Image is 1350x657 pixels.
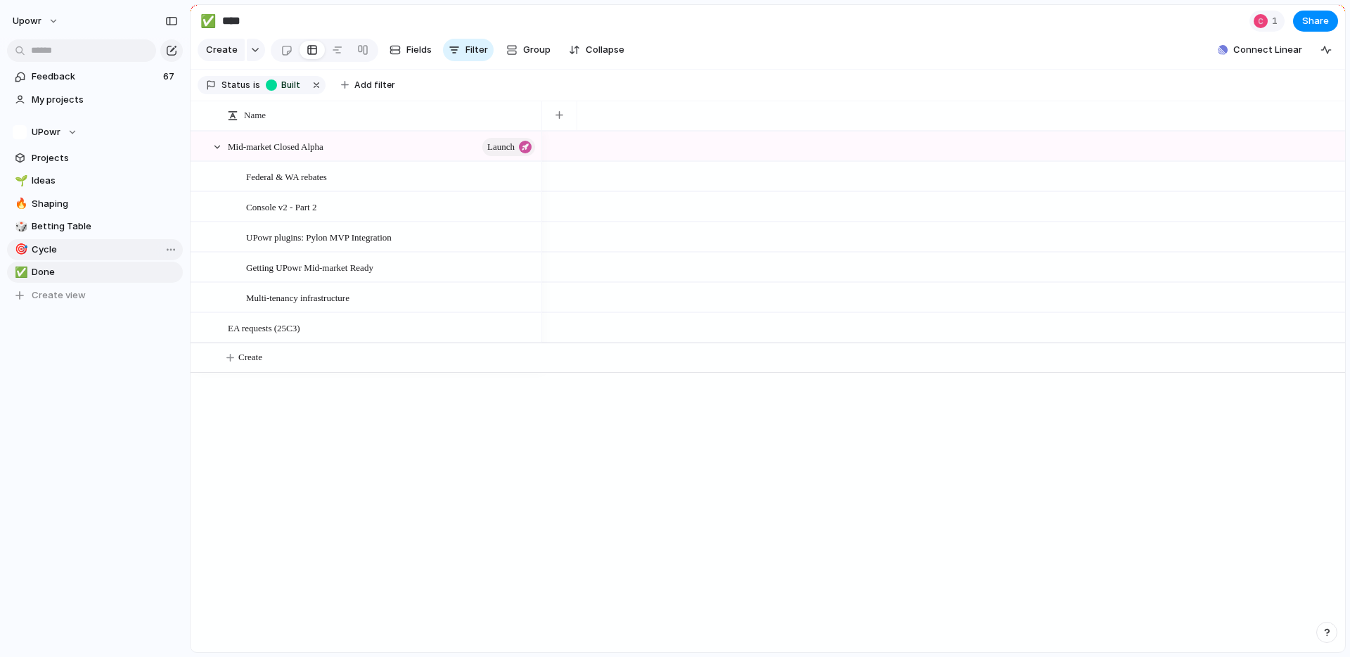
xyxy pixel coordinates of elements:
[246,198,316,215] span: Console v2 - Part 2
[13,219,27,234] button: 🎲
[443,39,494,61] button: Filter
[32,288,86,302] span: Create view
[7,239,183,260] a: 🎯Cycle
[228,138,323,154] span: Mid-market Closed Alpha
[1302,14,1329,28] span: Share
[200,11,216,30] div: ✅
[246,229,392,245] span: UPowr plugins: Pylon MVP Integration
[32,174,178,188] span: Ideas
[238,350,262,364] span: Create
[7,216,183,237] a: 🎲Betting Table
[1233,43,1302,57] span: Connect Linear
[7,66,183,87] a: Feedback67
[563,39,630,61] button: Collapse
[32,197,178,211] span: Shaping
[13,197,27,211] button: 🔥
[523,43,551,57] span: Group
[406,43,432,57] span: Fields
[253,79,260,91] span: is
[7,148,183,169] a: Projects
[7,89,183,110] a: My projects
[465,43,488,57] span: Filter
[32,125,60,139] span: UPowr
[244,108,266,122] span: Name
[262,77,307,93] button: Built
[7,193,183,215] a: 🔥Shaping
[13,243,27,257] button: 🎯
[228,319,300,336] span: EA requests (25C3)
[206,43,238,57] span: Create
[7,262,183,283] a: ✅Done
[163,70,177,84] span: 67
[281,79,303,91] span: Built
[15,173,25,189] div: 🌱
[15,196,25,212] div: 🔥
[586,43,624,57] span: Collapse
[15,241,25,257] div: 🎯
[32,151,178,165] span: Projects
[7,122,183,143] button: UPowr
[1293,11,1338,32] button: Share
[7,170,183,191] a: 🌱Ideas
[6,10,66,32] button: upowr
[221,79,250,91] span: Status
[32,265,178,279] span: Done
[1272,14,1282,28] span: 1
[499,39,558,61] button: Group
[197,10,219,32] button: ✅
[13,265,27,279] button: ✅
[32,243,178,257] span: Cycle
[13,14,41,28] span: upowr
[13,174,27,188] button: 🌱
[246,259,373,275] span: Getting UPowr Mid-market Ready
[487,137,515,157] span: launch
[482,138,535,156] button: launch
[32,93,178,107] span: My projects
[384,39,437,61] button: Fields
[246,289,349,305] span: Multi-tenancy infrastructure
[198,39,245,61] button: Create
[333,75,404,95] button: Add filter
[15,219,25,235] div: 🎲
[15,264,25,281] div: ✅
[32,70,159,84] span: Feedback
[354,79,395,91] span: Add filter
[250,77,263,93] button: is
[7,285,183,306] button: Create view
[246,168,327,184] span: Federal & WA rebates
[32,219,178,234] span: Betting Table
[1212,39,1308,60] button: Connect Linear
